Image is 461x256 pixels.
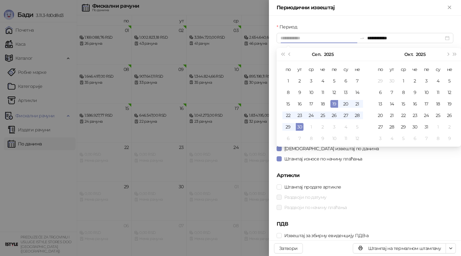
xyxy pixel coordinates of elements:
[284,100,292,108] div: 15
[352,110,363,121] td: 2025-09-28
[434,135,442,142] div: 8
[342,135,350,142] div: 11
[328,121,340,133] td: 2025-10-03
[352,98,363,110] td: 2025-09-21
[307,89,315,96] div: 10
[411,123,419,131] div: 30
[444,133,455,144] td: 2025-11-09
[328,133,340,144] td: 2025-10-10
[444,75,455,87] td: 2025-10-05
[284,89,292,96] div: 8
[376,77,384,85] div: 29
[330,89,338,96] div: 12
[328,64,340,75] th: пе
[432,64,444,75] th: су
[284,135,292,142] div: 6
[284,112,292,119] div: 22
[411,77,419,85] div: 2
[386,87,398,98] td: 2025-10-07
[388,123,396,131] div: 28
[328,110,340,121] td: 2025-09-26
[386,110,398,121] td: 2025-10-21
[352,75,363,87] td: 2025-09-07
[432,98,444,110] td: 2025-10-18
[330,123,338,131] div: 3
[319,123,327,131] div: 2
[409,98,421,110] td: 2025-10-16
[444,98,455,110] td: 2025-10-19
[398,98,409,110] td: 2025-10-15
[282,155,365,162] span: Штампај износе по начину плаћања
[411,89,419,96] div: 9
[305,87,317,98] td: 2025-09-10
[305,110,317,121] td: 2025-09-24
[375,121,386,133] td: 2025-10-27
[388,77,396,85] div: 30
[444,48,451,61] button: Следећи месец (PageDown)
[446,4,453,12] button: Close
[294,75,305,87] td: 2025-09-02
[375,87,386,98] td: 2025-10-06
[432,121,444,133] td: 2025-11-01
[286,48,293,61] button: Претходни месец (PageUp)
[294,98,305,110] td: 2025-09-16
[274,243,303,253] button: Затвори
[340,75,352,87] td: 2025-09-06
[353,112,361,119] div: 28
[342,100,350,108] div: 20
[409,133,421,144] td: 2025-11-06
[282,121,294,133] td: 2025-09-29
[328,98,340,110] td: 2025-09-19
[282,98,294,110] td: 2025-09-15
[312,48,321,61] button: Изабери месец
[421,110,432,121] td: 2025-10-24
[294,133,305,144] td: 2025-10-07
[388,135,396,142] div: 4
[284,123,292,131] div: 29
[319,135,327,142] div: 9
[423,135,430,142] div: 7
[340,133,352,144] td: 2025-10-11
[432,75,444,87] td: 2025-10-04
[416,48,425,61] button: Изабери годину
[409,87,421,98] td: 2025-10-09
[434,100,442,108] div: 18
[353,135,361,142] div: 12
[305,75,317,87] td: 2025-09-03
[317,64,328,75] th: че
[400,77,407,85] div: 1
[388,100,396,108] div: 14
[277,172,453,179] h5: Артикли
[423,123,430,131] div: 31
[444,110,455,121] td: 2025-10-26
[342,112,350,119] div: 27
[305,121,317,133] td: 2025-10-01
[386,75,398,87] td: 2025-09-30
[305,133,317,144] td: 2025-10-08
[411,100,419,108] div: 16
[317,87,328,98] td: 2025-09-11
[376,135,384,142] div: 3
[307,112,315,119] div: 24
[307,123,315,131] div: 1
[398,87,409,98] td: 2025-10-08
[434,89,442,96] div: 11
[307,100,315,108] div: 17
[444,64,455,75] th: не
[434,123,442,131] div: 1
[317,98,328,110] td: 2025-09-18
[388,89,396,96] div: 7
[432,133,444,144] td: 2025-11-08
[432,110,444,121] td: 2025-10-25
[353,89,361,96] div: 14
[446,135,453,142] div: 9
[376,100,384,108] div: 13
[296,112,303,119] div: 23
[294,87,305,98] td: 2025-09-09
[386,121,398,133] td: 2025-10-28
[282,87,294,98] td: 2025-09-08
[398,110,409,121] td: 2025-10-22
[352,64,363,75] th: не
[317,133,328,144] td: 2025-10-09
[279,48,286,61] button: Претходна година (Control + left)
